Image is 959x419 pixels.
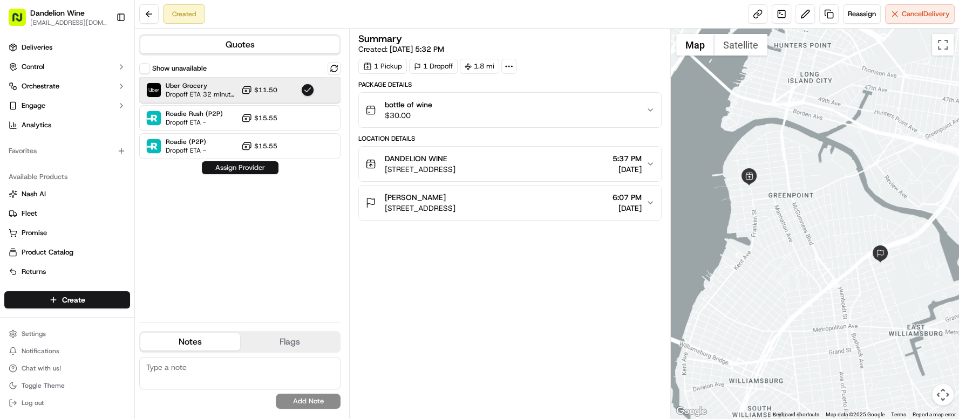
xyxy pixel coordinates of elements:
[4,344,130,359] button: Notifications
[23,102,42,122] img: 8571987876998_91fb9ceb93ad5c398215_72.jpg
[166,81,237,90] span: Uber Grocery
[22,167,30,176] img: 1736555255976-a54dd68f-1ca7-489b-9aae-adbdc363a1c4
[30,8,85,18] button: Dandelion Wine
[4,224,130,242] button: Promise
[22,196,30,205] img: 1736555255976-a54dd68f-1ca7-489b-9aae-adbdc363a1c4
[4,361,130,376] button: Chat with us!
[4,78,130,95] button: Orchestrate
[33,167,115,175] span: Wisdom [PERSON_NAME]
[240,333,340,351] button: Flags
[22,43,52,52] span: Deliveries
[166,138,206,146] span: Roadie (P2P)
[166,146,206,155] span: Dropoff ETA -
[4,97,130,114] button: Engage
[28,69,194,80] input: Got a question? Start typing here...
[613,164,642,175] span: [DATE]
[30,18,107,27] button: [EMAIL_ADDRESS][DOMAIN_NAME]
[254,86,277,94] span: $11.50
[902,9,950,19] span: Cancel Delivery
[76,266,131,275] a: Powered byPylon
[202,161,278,174] button: Assign Provider
[11,10,32,32] img: Nash
[152,64,207,73] label: Show unavailable
[359,186,661,220] button: [PERSON_NAME][STREET_ADDRESS]6:07 PM[DATE]
[4,378,130,393] button: Toggle Theme
[409,59,458,74] div: 1 Dropoff
[117,167,121,175] span: •
[140,36,339,53] button: Quotes
[22,248,73,257] span: Product Catalog
[4,116,130,134] a: Analytics
[117,196,121,204] span: •
[87,236,178,256] a: 💻API Documentation
[390,44,444,54] span: [DATE] 5:32 PM
[6,236,87,256] a: 📗Knowledge Base
[9,189,126,199] a: Nash AI
[22,101,45,111] span: Engage
[460,59,499,74] div: 1.8 mi
[147,111,161,125] img: Roadie Rush (P2P)
[932,384,954,406] button: Map camera controls
[62,294,85,305] span: Create
[4,205,130,222] button: Fleet
[22,120,51,130] span: Analytics
[714,34,767,56] button: Show satellite imagery
[254,142,277,150] span: $15.55
[107,267,131,275] span: Pylon
[4,168,130,186] div: Available Products
[241,113,277,123] button: $15.55
[11,186,28,207] img: Wisdom Oko
[674,404,709,418] img: Google
[358,80,662,89] div: Package Details
[385,164,455,175] span: [STREET_ADDRESS]
[22,267,46,277] span: Returns
[22,329,46,338] span: Settings
[358,134,662,143] div: Location Details
[9,267,126,277] a: Returns
[11,156,28,177] img: Wisdom Oko
[843,4,881,24] button: Reassign
[9,209,126,218] a: Fleet
[4,395,130,410] button: Log out
[166,118,223,127] span: Dropoff ETA -
[22,189,46,199] span: Nash AI
[22,81,59,91] span: Orchestrate
[166,90,237,99] span: Dropoff ETA 32 minutes
[385,153,447,164] span: DANDELION WINE
[33,196,115,204] span: Wisdom [PERSON_NAME]
[22,347,59,355] span: Notifications
[358,34,402,44] h3: Summary
[102,241,173,251] span: API Documentation
[885,4,955,24] button: CancelDelivery
[241,141,277,152] button: $15.55
[11,140,72,148] div: Past conversations
[613,203,642,214] span: [DATE]
[4,39,130,56] a: Deliveries
[4,4,112,30] button: Dandelion Wine[EMAIL_ADDRESS][DOMAIN_NAME]
[826,411,885,417] span: Map data ©2025 Google
[932,34,954,56] button: Toggle fullscreen view
[613,153,642,164] span: 5:37 PM
[147,83,161,97] img: Uber Grocery
[22,241,83,251] span: Knowledge Base
[9,248,126,257] a: Product Catalog
[49,113,148,122] div: We're available if you need us!
[22,209,37,218] span: Fleet
[358,44,444,54] span: Created:
[11,43,196,60] p: Welcome 👋
[674,404,709,418] a: Open this area in Google Maps (opens a new window)
[385,203,455,214] span: [STREET_ADDRESS]
[22,364,61,373] span: Chat with us!
[166,109,223,118] span: Roadie Rush (P2P)
[22,228,47,238] span: Promise
[123,196,145,204] span: [DATE]
[140,333,240,351] button: Notes
[4,186,130,203] button: Nash AI
[891,411,906,417] a: Terms (opens in new tab)
[848,9,876,19] span: Reassign
[183,106,196,119] button: Start new chat
[147,139,161,153] img: Roadie (P2P)
[385,110,432,121] span: $30.00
